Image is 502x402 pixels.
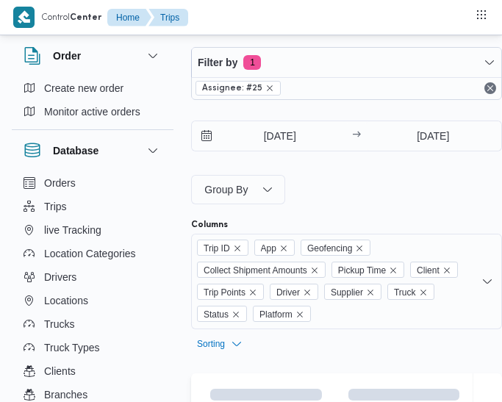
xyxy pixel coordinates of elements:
[232,310,240,319] button: Remove Status from selection in this group
[44,362,76,380] span: Clients
[202,82,262,95] span: Assignee: #25
[107,9,151,26] button: Home
[352,131,361,141] div: →
[410,262,458,278] span: Client
[192,121,348,151] input: Press the down key to open a popover containing a calendar.
[13,7,35,28] img: X8yXhbKr1z7QwAAAABJRU5ErkJggg==
[387,284,434,300] span: Truck
[270,284,318,300] span: Driver
[417,262,440,279] span: Client
[197,335,243,353] button: Sorting
[324,284,381,300] span: Supplier
[53,142,98,159] h3: Database
[18,359,168,383] button: Clients
[204,284,245,301] span: Trip Points
[261,240,276,256] span: App
[307,240,352,256] span: Geofencing
[253,306,311,322] span: Platform
[53,47,81,65] h3: Order
[191,219,228,231] label: Columns
[310,266,319,275] button: Remove Collect Shipment Amounts from selection in this group
[44,315,74,333] span: Trucks
[196,81,281,96] span: Assignee: #25
[70,13,101,22] b: Center
[18,336,168,359] button: Truck Types
[276,284,300,301] span: Driver
[18,171,168,195] button: Orders
[481,276,493,287] button: Open list of options
[18,242,168,265] button: Location Categories
[44,339,99,356] span: Truck Types
[303,288,312,297] button: Remove Driver from selection in this group
[366,288,375,297] button: Remove Supplier from selection in this group
[44,245,136,262] span: Location Categories
[18,195,168,218] button: Trips
[254,240,295,256] span: App
[191,175,285,204] button: Group By
[389,266,398,275] button: Remove Pickup Time from selection in this group
[204,240,230,256] span: Trip ID
[197,335,225,353] span: Sorting
[18,312,168,336] button: Trucks
[265,84,274,93] button: remove selected entity
[331,284,363,301] span: Supplier
[44,174,76,192] span: Orders
[192,48,501,77] button: Filter by1 active filters
[259,306,293,323] span: Platform
[44,268,76,286] span: Drivers
[24,47,162,65] button: Order
[355,244,364,253] button: Remove Geofencing from selection in this group
[442,266,451,275] button: Remove Client from selection in this group
[295,310,304,319] button: Remove Platform from selection in this group
[197,240,248,256] span: Trip ID
[148,9,188,26] button: Trips
[204,184,248,195] span: Group By
[204,262,307,279] span: Collect Shipment Amounts
[243,55,261,70] span: 1 active filters
[204,306,229,323] span: Status
[44,292,88,309] span: Locations
[198,54,237,71] span: Filter by
[365,121,501,151] input: Press the down key to open a popover containing a calendar.
[197,284,264,300] span: Trip Points
[44,103,140,121] span: Monitor active orders
[18,289,168,312] button: Locations
[394,284,416,301] span: Truck
[197,306,247,322] span: Status
[338,262,386,279] span: Pickup Time
[18,76,168,100] button: Create new order
[301,240,370,256] span: Geofencing
[24,142,162,159] button: Database
[481,79,499,97] button: Remove
[248,288,257,297] button: Remove Trip Points from selection in this group
[44,221,101,239] span: live Tracking
[279,244,288,253] button: Remove App from selection in this group
[331,262,404,278] span: Pickup Time
[197,262,326,278] span: Collect Shipment Amounts
[18,100,168,123] button: Monitor active orders
[18,218,168,242] button: live Tracking
[12,76,173,129] div: Order
[44,198,67,215] span: Trips
[44,79,123,97] span: Create new order
[419,288,428,297] button: Remove Truck from selection in this group
[233,244,242,253] button: Remove Trip ID from selection in this group
[18,265,168,289] button: Drivers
